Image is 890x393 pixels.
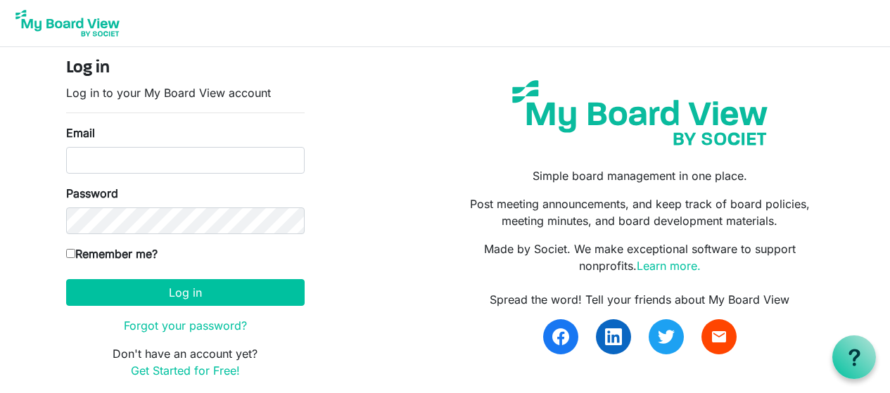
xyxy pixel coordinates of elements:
[66,84,305,101] p: Log in to your My Board View account
[637,259,701,273] a: Learn more.
[552,328,569,345] img: facebook.svg
[66,249,75,258] input: Remember me?
[455,195,824,229] p: Post meeting announcements, and keep track of board policies, meeting minutes, and board developm...
[131,363,240,378] a: Get Started for Free!
[11,6,124,41] img: My Board View Logo
[658,328,675,345] img: twitter.svg
[66,345,305,379] p: Don't have an account yet?
[455,291,824,308] div: Spread the word! Tell your friends about My Board View
[66,245,158,262] label: Remember me?
[124,318,247,333] a: Forgot your password?
[66,58,305,79] h4: Log in
[711,328,727,345] span: email
[701,319,737,354] a: email
[502,70,778,156] img: my-board-view-societ.svg
[66,279,305,306] button: Log in
[605,328,622,345] img: linkedin.svg
[455,240,824,274] p: Made by Societ. We make exceptional software to support nonprofits.
[66,185,118,202] label: Password
[455,167,824,184] p: Simple board management in one place.
[66,124,95,141] label: Email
